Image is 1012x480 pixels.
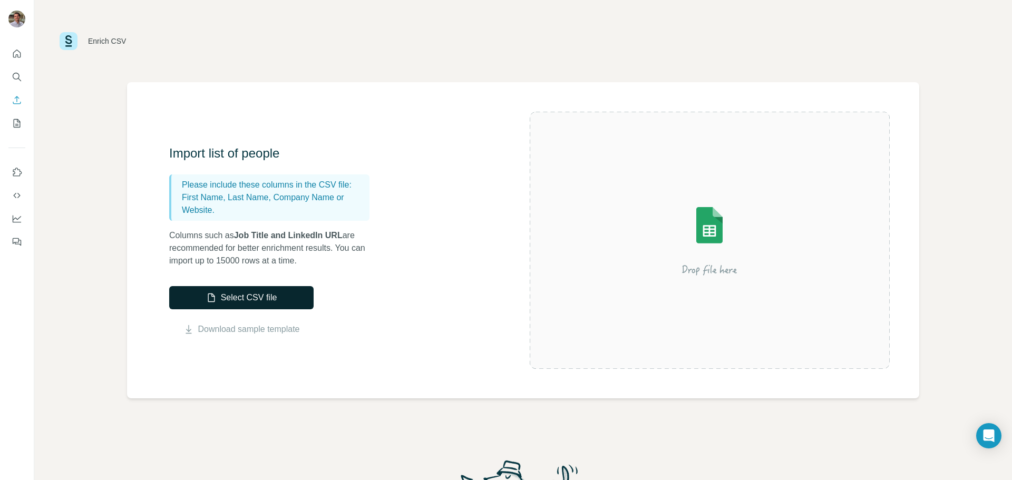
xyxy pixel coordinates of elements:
span: Job Title and LinkedIn URL [234,231,343,240]
img: Surfe Logo [60,32,77,50]
button: Search [8,67,25,86]
button: Select CSV file [169,286,314,309]
img: Surfe Illustration - Drop file here or select below [615,177,804,303]
div: Enrich CSV [88,36,126,46]
button: My lists [8,114,25,133]
a: Download sample template [198,323,300,336]
button: Quick start [8,44,25,63]
button: Use Surfe on LinkedIn [8,163,25,182]
p: Please include these columns in the CSV file: [182,179,365,191]
div: Open Intercom Messenger [976,423,1001,448]
p: First Name, Last Name, Company Name or Website. [182,191,365,217]
button: Download sample template [169,323,314,336]
img: Avatar [8,11,25,27]
button: Feedback [8,232,25,251]
h3: Import list of people [169,145,380,162]
button: Enrich CSV [8,91,25,110]
button: Dashboard [8,209,25,228]
p: Columns such as are recommended for better enrichment results. You can import up to 15000 rows at... [169,229,380,267]
button: Use Surfe API [8,186,25,205]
